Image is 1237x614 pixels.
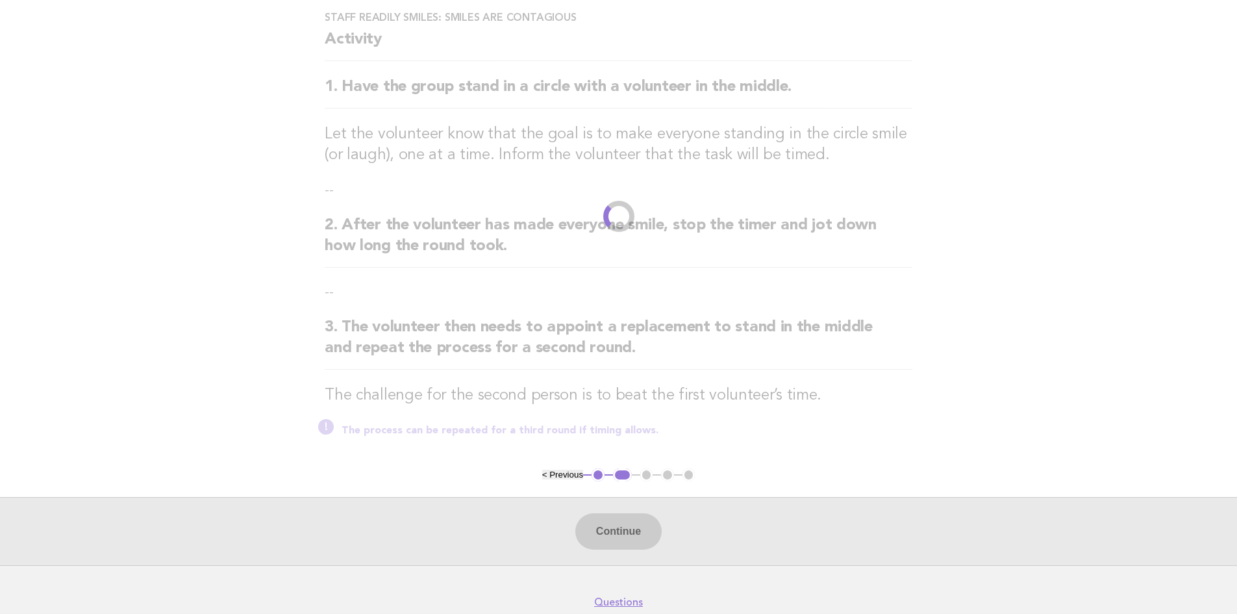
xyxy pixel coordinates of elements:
p: -- [325,283,912,301]
h3: The challenge for the second person is to beat the first volunteer’s time. [325,385,912,406]
h3: Let the volunteer know that the goal is to make everyone standing in the circle smile (or laugh),... [325,124,912,166]
h2: 3. The volunteer then needs to appoint a replacement to stand in the middle and repeat the proces... [325,317,912,370]
a: Questions [594,596,643,609]
h2: Activity [325,29,912,61]
p: -- [325,181,912,199]
h3: Staff readily smiles: Smiles are contagious [325,11,912,24]
h2: 1. Have the group stand in a circle with a volunteer in the middle. [325,77,912,109]
p: The process can be repeated for a third round if timing allows. [342,424,912,437]
h2: 2. After the volunteer has made everyone smile, stop the timer and jot down how long the round took. [325,215,912,268]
